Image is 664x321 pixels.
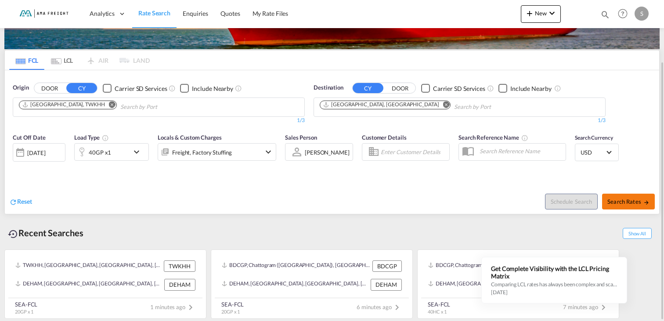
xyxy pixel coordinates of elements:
[138,9,170,17] span: Rate Search
[318,98,541,114] md-chips-wrap: Chips container. Use arrow keys to select chips.
[563,303,609,310] span: 7 minutes ago
[285,134,317,141] span: Sales Person
[8,229,18,239] md-icon: icon-backup-restore
[15,309,33,314] span: 20GP x 1
[103,83,167,93] md-checkbox: Checkbox No Ink
[357,303,402,310] span: 6 minutes ago
[458,134,528,141] span: Search Reference Name
[13,134,46,141] span: Cut Off Date
[521,134,528,141] md-icon: Your search will be saved by the below given name
[34,83,65,93] button: DOOR
[15,279,162,290] div: DEHAM, Hamburg, Germany, Western Europe, Europe
[221,300,244,308] div: SEA-FCL
[643,199,650,206] md-icon: icon-arrow-right
[222,279,368,290] div: DEHAM, Hamburg, Germany, Western Europe, Europe
[27,149,45,157] div: [DATE]
[222,260,370,272] div: BDCGP, Chattogram (Chittagong), Bangladesh, Indian Subcontinent, Asia Pacific
[9,198,17,206] md-icon: icon-refresh
[13,161,19,173] md-datepicker: Select
[428,300,450,308] div: SEA-FCL
[13,4,72,24] img: f843cad07f0a11efa29f0335918cc2fb.png
[192,84,233,93] div: Include Nearby
[475,144,566,158] input: Search Reference Name
[353,83,383,93] button: CY
[314,117,606,124] div: 1/3
[120,100,204,114] input: Chips input.
[9,50,150,70] md-pagination-wrapper: Use the left and right arrow keys to navigate between tabs
[580,146,614,159] md-select: Select Currency: $ USDUnited States Dollar
[180,83,233,93] md-checkbox: Checkbox No Ink
[615,6,630,21] span: Help
[428,260,577,272] div: BDCGP, Chattogram (Chittagong), Bangladesh, Indian Subcontinent, Asia Pacific
[18,98,207,114] md-chips-wrap: Chips container. Use arrow keys to select chips.
[90,9,115,18] span: Analytics
[253,10,289,17] span: My Rate Files
[554,85,561,92] md-icon: Unchecked: Ignores neighbouring ports when fetching rates.Checked : Includes neighbouring ports w...
[392,302,402,313] md-icon: icon-chevron-right
[13,143,65,162] div: [DATE]
[635,7,649,21] div: S
[74,134,109,141] span: Load Type
[164,279,195,290] div: DEHAM
[421,83,485,93] md-checkbox: Checkbox No Ink
[102,134,109,141] md-icon: icon-information-outline
[221,309,240,314] span: 20GP x 1
[545,194,598,209] button: Note: By default Schedule search will only considerorigin ports, destination ports and cut off da...
[150,303,196,310] span: 1 minutes ago
[13,83,29,92] span: Origin
[510,84,552,93] div: Include Nearby
[131,147,146,157] md-icon: icon-chevron-down
[22,101,107,108] div: Press delete to remove this chip.
[4,249,206,319] recent-search-card: TWKHH, [GEOGRAPHIC_DATA], [GEOGRAPHIC_DATA], [GEOGRAPHIC_DATA], [GEOGRAPHIC_DATA] & [GEOGRAPHIC_D...
[362,134,406,141] span: Customer Details
[547,8,557,18] md-icon: icon-chevron-down
[115,84,167,93] div: Carrier SD Services
[9,197,32,207] div: icon-refreshReset
[220,10,240,17] span: Quotes
[598,302,609,313] md-icon: icon-chevron-right
[15,300,37,308] div: SEA-FCL
[44,50,79,70] md-tab-item: LCL
[89,146,111,159] div: 40GP x1
[600,10,610,23] div: icon-magnify
[103,101,116,110] button: Remove
[4,223,87,243] div: Recent Searches
[575,134,613,141] span: Search Currency
[5,70,659,214] div: OriginDOOR CY Checkbox No InkUnchecked: Search for CY (Container Yard) services for all selected ...
[385,83,415,93] button: DOOR
[521,5,561,23] button: icon-plus 400-fgNewicon-chevron-down
[437,101,450,110] button: Remove
[615,6,635,22] div: Help
[158,134,222,141] span: Locals & Custom Charges
[304,146,350,159] md-select: Sales Person: Stefan Steffen
[417,249,619,319] recent-search-card: BDCGP, Chattogram ([GEOGRAPHIC_DATA]), [GEOGRAPHIC_DATA], [GEOGRAPHIC_DATA], [GEOGRAPHIC_DATA] BD...
[602,194,655,209] button: Search Ratesicon-arrow-right
[498,83,552,93] md-checkbox: Checkbox No Ink
[323,101,440,108] div: Press delete to remove this chip.
[428,279,575,290] div: DEHAM, Hamburg, Germany, Western Europe, Europe
[263,147,274,157] md-icon: icon-chevron-down
[158,143,276,161] div: Freight Factory Stuffingicon-chevron-down
[623,228,652,239] span: Show All
[524,10,557,17] span: New
[185,302,196,313] md-icon: icon-chevron-right
[314,83,343,92] span: Destination
[428,309,447,314] span: 40HC x 1
[454,100,538,114] input: Chips input.
[66,83,97,93] button: CY
[372,260,402,272] div: BDCGP
[183,10,208,17] span: Enquiries
[17,198,32,205] span: Reset
[169,85,176,92] md-icon: Unchecked: Search for CY (Container Yard) services for all selected carriers.Checked : Search for...
[323,101,439,108] div: Hamburg, DEHAM
[164,260,195,272] div: TWKHH
[13,117,305,124] div: 1/3
[600,10,610,19] md-icon: icon-magnify
[235,85,242,92] md-icon: Unchecked: Ignores neighbouring ports when fetching rates.Checked : Includes neighbouring ports w...
[211,249,413,319] recent-search-card: BDCGP, Chattogram ([GEOGRAPHIC_DATA]), [GEOGRAPHIC_DATA], [GEOGRAPHIC_DATA], [GEOGRAPHIC_DATA] BD...
[9,50,44,70] md-tab-item: FCL
[433,84,485,93] div: Carrier SD Services
[74,143,149,161] div: 40GP x1icon-chevron-down
[524,8,535,18] md-icon: icon-plus 400-fg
